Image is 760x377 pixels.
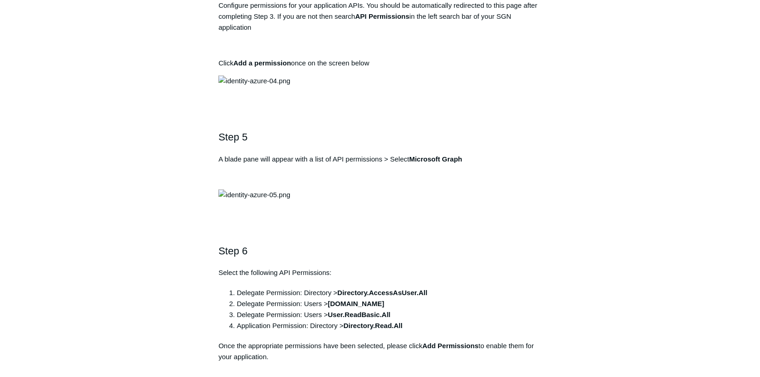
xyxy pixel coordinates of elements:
strong: Add a permission [233,59,291,67]
img: identity-azure-05.png [218,189,290,200]
li: Application Permission: Directory > [237,320,542,331]
p: Select the following API Permissions: [218,267,542,278]
strong: Add Permissions [422,342,478,350]
li: Delegate Permission: Users > [237,298,542,309]
strong: API Permissions [355,12,409,20]
strong: [DOMAIN_NAME] [328,300,384,307]
h2: Step 6 [218,243,542,259]
strong: User.ReadBasic.All [328,311,391,318]
p: Once the appropriate permissions have been selected, please click to enable them for your applica... [218,340,542,362]
li: Delegate Permission: Users > [237,309,542,320]
strong: Directory.Read.All [343,322,402,329]
img: identity-azure-04.png [218,75,290,86]
p: A blade pane will appear with a list of API permissions > Select [218,154,542,165]
p: Click once on the screen below [218,58,542,69]
strong: Directory.AccessAsUser.All [337,289,428,296]
li: Delegate Permission: Directory > [237,287,542,298]
h2: Step 5 [218,129,542,145]
strong: Microsoft Graph [409,155,462,163]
